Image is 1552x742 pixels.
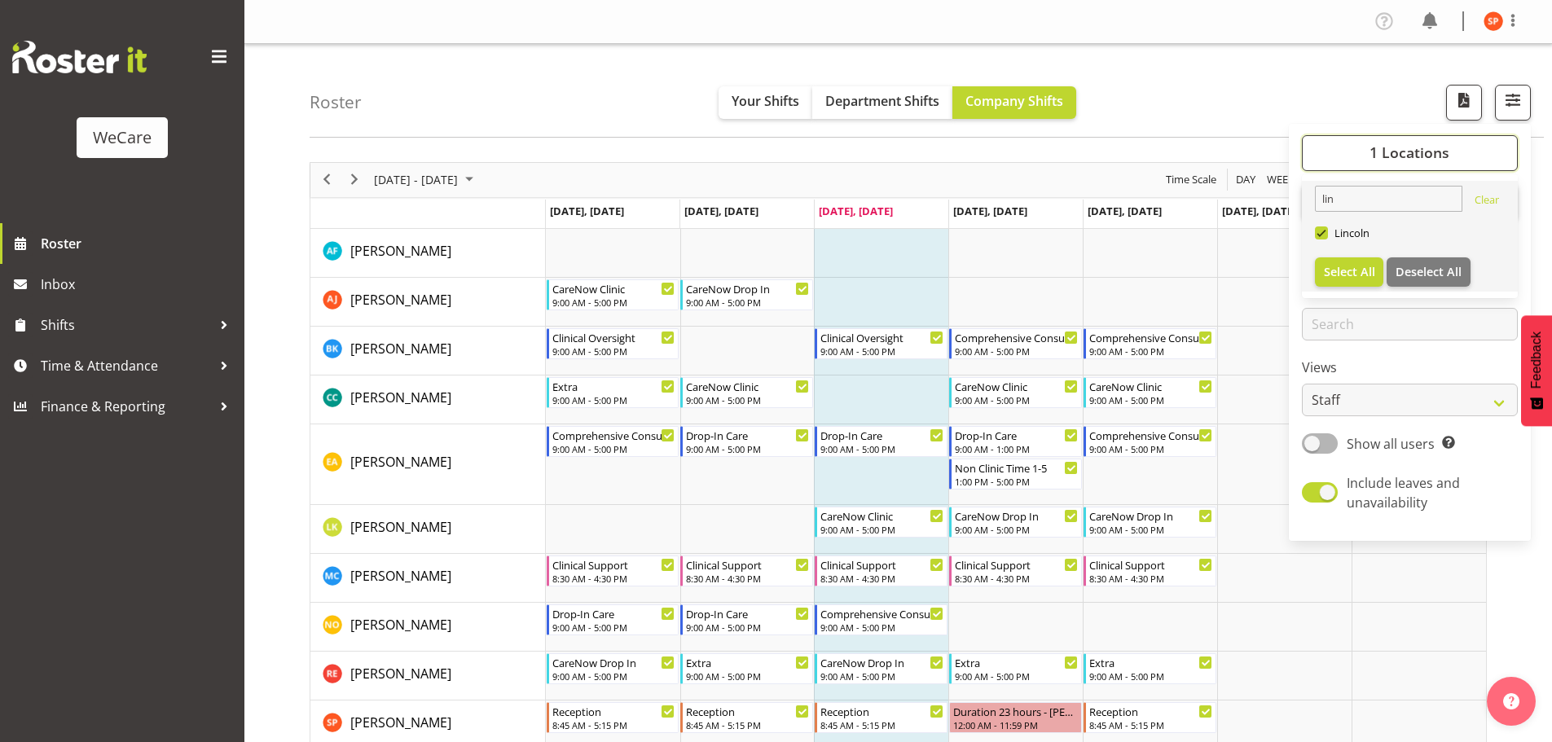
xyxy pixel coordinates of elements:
[1089,393,1212,406] div: 9:00 AM - 5:00 PM
[949,653,1082,684] div: Rachel Els"s event - Extra Begin From Thursday, August 14, 2025 at 9:00:00 AM GMT+12:00 Ends At T...
[820,556,943,573] div: Clinical Support
[1089,670,1212,683] div: 9:00 AM - 5:00 PM
[820,329,943,345] div: Clinical Oversight
[1089,442,1212,455] div: 9:00 AM - 5:00 PM
[552,703,675,719] div: Reception
[1089,572,1212,585] div: 8:30 AM - 4:30 PM
[372,169,459,190] span: [DATE] - [DATE]
[350,452,451,472] a: [PERSON_NAME]
[949,328,1082,359] div: Brian Ko"s event - Comprehensive Consult Begin From Thursday, August 14, 2025 at 9:00:00 AM GMT+1...
[310,554,546,603] td: Mary Childs resource
[680,279,813,310] div: Amy Johannsen"s event - CareNow Drop In Begin From Tuesday, August 12, 2025 at 9:00:00 AM GMT+12:...
[965,92,1063,110] span: Company Shifts
[350,290,451,310] a: [PERSON_NAME]
[1475,192,1499,212] a: Clear
[686,442,809,455] div: 9:00 AM - 5:00 PM
[686,621,809,634] div: 9:00 AM - 5:00 PM
[820,507,943,524] div: CareNow Clinic
[1089,329,1212,345] div: Comprehensive Consult
[547,555,679,586] div: Mary Childs"s event - Clinical Support Begin From Monday, August 11, 2025 at 8:30:00 AM GMT+12:00...
[955,378,1078,394] div: CareNow Clinic
[686,296,809,309] div: 9:00 AM - 5:00 PM
[820,703,943,719] div: Reception
[820,605,943,621] div: Comprehensive Consult
[350,242,451,260] span: [PERSON_NAME]
[552,427,675,443] div: Comprehensive Consult
[1302,358,1518,377] label: Views
[686,572,809,585] div: 8:30 AM - 4:30 PM
[1264,169,1298,190] button: Timeline Week
[815,702,947,733] div: Samantha Poultney"s event - Reception Begin From Wednesday, August 13, 2025 at 8:45:00 AM GMT+12:...
[1089,507,1212,524] div: CareNow Drop In
[310,229,546,278] td: Alex Ferguson resource
[41,353,212,378] span: Time & Attendance
[93,125,152,150] div: WeCare
[815,328,947,359] div: Brian Ko"s event - Clinical Oversight Begin From Wednesday, August 13, 2025 at 9:00:00 AM GMT+12:...
[350,389,451,406] span: [PERSON_NAME]
[955,459,1078,476] div: Non Clinic Time 1-5
[955,556,1078,573] div: Clinical Support
[547,328,679,359] div: Brian Ko"s event - Clinical Oversight Begin From Monday, August 11, 2025 at 9:00:00 AM GMT+12:00 ...
[680,653,813,684] div: Rachel Els"s event - Extra Begin From Tuesday, August 12, 2025 at 9:00:00 AM GMT+12:00 Ends At Tu...
[1163,169,1220,190] button: Time Scale
[1084,377,1216,408] div: Charlotte Courtney"s event - CareNow Clinic Begin From Friday, August 15, 2025 at 9:00:00 AM GMT+...
[1347,474,1460,511] span: Include leaves and unavailability
[310,603,546,652] td: Natasha Ottley resource
[547,653,679,684] div: Rachel Els"s event - CareNow Drop In Begin From Monday, August 11, 2025 at 9:00:00 AM GMT+12:00 E...
[350,664,451,683] a: [PERSON_NAME]
[350,665,451,683] span: [PERSON_NAME]
[310,375,546,424] td: Charlotte Courtney resource
[350,388,451,407] a: [PERSON_NAME]
[820,427,943,443] div: Drop-In Care
[953,703,1078,719] div: Duration 23 hours - [PERSON_NAME]
[955,523,1078,536] div: 9:00 AM - 5:00 PM
[350,517,451,537] a: [PERSON_NAME]
[552,670,675,683] div: 9:00 AM - 5:00 PM
[1084,702,1216,733] div: Samantha Poultney"s event - Reception Begin From Friday, August 15, 2025 at 8:45:00 AM GMT+12:00 ...
[552,329,675,345] div: Clinical Oversight
[41,313,212,337] span: Shifts
[310,327,546,375] td: Brian Ko resource
[552,296,675,309] div: 9:00 AM - 5:00 PM
[955,475,1078,488] div: 1:00 PM - 5:00 PM
[350,340,451,358] span: [PERSON_NAME]
[41,272,236,296] span: Inbox
[955,329,1078,345] div: Comprehensive Consult
[552,378,675,394] div: Extra
[547,702,679,733] div: Samantha Poultney"s event - Reception Begin From Monday, August 11, 2025 at 8:45:00 AM GMT+12:00 ...
[344,169,366,190] button: Next
[350,713,451,731] span: [PERSON_NAME]
[372,169,481,190] button: August 2025
[1328,226,1370,239] span: Lincoln
[949,702,1082,733] div: Samantha Poultney"s event - Duration 23 hours - Samantha Poultney Begin From Thursday, August 14,...
[313,163,341,197] div: previous period
[1302,135,1518,171] button: 1 Locations
[820,345,943,358] div: 9:00 AM - 5:00 PM
[686,427,809,443] div: Drop-In Care
[685,204,759,218] span: [DATE], [DATE]
[316,169,338,190] button: Previous
[1088,204,1162,218] span: [DATE], [DATE]
[815,426,947,457] div: Ena Advincula"s event - Drop-In Care Begin From Wednesday, August 13, 2025 at 9:00:00 AM GMT+12:0...
[552,654,675,670] div: CareNow Drop In
[1089,427,1212,443] div: Comprehensive Consult
[547,604,679,635] div: Natasha Ottley"s event - Drop-In Care Begin From Monday, August 11, 2025 at 9:00:00 AM GMT+12:00 ...
[310,424,546,505] td: Ena Advincula resource
[949,555,1082,586] div: Mary Childs"s event - Clinical Support Begin From Thursday, August 14, 2025 at 8:30:00 AM GMT+12:...
[1222,204,1296,218] span: [DATE], [DATE]
[686,378,809,394] div: CareNow Clinic
[686,654,809,670] div: Extra
[686,718,809,731] div: 8:45 AM - 5:15 PM
[955,654,1078,670] div: Extra
[815,507,947,538] div: Liandy Kritzinger"s event - CareNow Clinic Begin From Wednesday, August 13, 2025 at 9:00:00 AM GM...
[1387,257,1471,287] button: Deselect All
[680,604,813,635] div: Natasha Ottley"s event - Drop-In Care Begin From Tuesday, August 12, 2025 at 9:00:00 AM GMT+12:00...
[350,518,451,536] span: [PERSON_NAME]
[686,393,809,406] div: 9:00 AM - 5:00 PM
[1089,378,1212,394] div: CareNow Clinic
[1302,308,1518,340] input: Search
[552,556,675,573] div: Clinical Support
[310,652,546,700] td: Rachel Els resource
[547,377,679,408] div: Charlotte Courtney"s event - Extra Begin From Monday, August 11, 2025 at 9:00:00 AM GMT+12:00 End...
[1089,718,1212,731] div: 8:45 AM - 5:15 PM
